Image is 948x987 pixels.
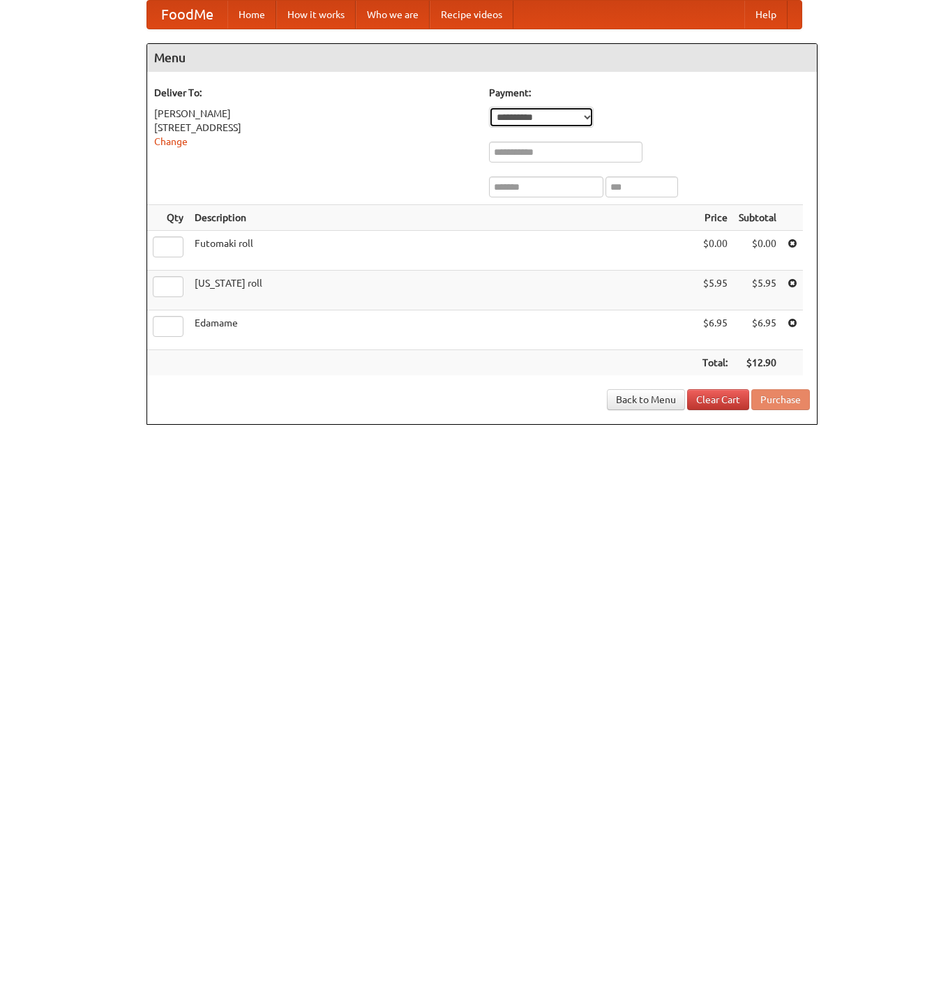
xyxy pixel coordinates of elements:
td: Edamame [189,310,697,350]
a: FoodMe [147,1,227,29]
th: Total: [697,350,733,376]
a: Clear Cart [687,389,749,410]
h4: Menu [147,44,817,72]
a: Recipe videos [430,1,513,29]
th: Subtotal [733,205,782,231]
td: $6.95 [733,310,782,350]
h5: Payment: [489,86,810,100]
a: Help [744,1,788,29]
div: [PERSON_NAME] [154,107,475,121]
th: Price [697,205,733,231]
td: $0.00 [697,231,733,271]
h5: Deliver To: [154,86,475,100]
td: $0.00 [733,231,782,271]
button: Purchase [751,389,810,410]
a: Home [227,1,276,29]
td: $6.95 [697,310,733,350]
th: Qty [147,205,189,231]
td: $5.95 [733,271,782,310]
a: How it works [276,1,356,29]
th: $12.90 [733,350,782,376]
td: $5.95 [697,271,733,310]
a: Who we are [356,1,430,29]
div: [STREET_ADDRESS] [154,121,475,135]
td: [US_STATE] roll [189,271,697,310]
td: Futomaki roll [189,231,697,271]
a: Change [154,136,188,147]
a: Back to Menu [607,389,685,410]
th: Description [189,205,697,231]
